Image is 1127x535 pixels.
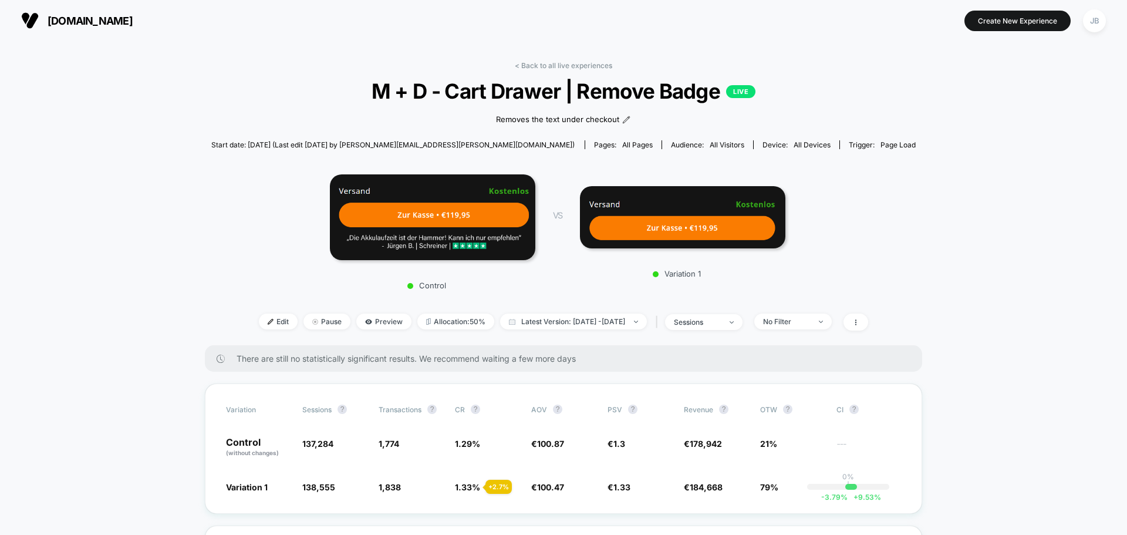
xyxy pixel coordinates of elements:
span: 184,668 [690,482,723,492]
span: 9.53 % [848,493,881,502]
span: € [608,439,625,449]
button: ? [427,405,437,414]
span: € [531,482,564,492]
button: ? [849,405,859,414]
span: all devices [794,140,831,149]
span: Variation 1 [226,482,268,492]
span: 1.3 [613,439,625,449]
button: ? [719,405,728,414]
p: Control [324,281,529,290]
p: Variation 1 [574,269,780,278]
div: + 2.7 % [485,480,512,494]
span: VS [553,210,562,220]
span: 138,555 [302,482,335,492]
img: Visually logo [21,12,39,29]
div: JB [1083,9,1106,32]
span: CR [455,405,465,414]
span: M + D - Cart Drawer | Remove Badge [247,79,880,103]
p: | [847,481,849,490]
span: 137,284 [302,439,333,449]
span: CI [836,405,901,414]
span: [DOMAIN_NAME] [48,15,133,27]
span: 100.87 [537,439,564,449]
span: Device: [753,140,839,149]
img: edit [268,319,274,325]
span: Pause [303,314,350,329]
span: 1.29 % [455,439,480,449]
span: 1.33 [613,482,630,492]
span: All Visitors [710,140,744,149]
span: 1.33 % [455,482,480,492]
span: Removes the text under checkout [496,114,619,126]
span: 1,774 [379,439,399,449]
span: Variation [226,405,291,414]
span: Sessions [302,405,332,414]
span: 178,942 [690,439,722,449]
span: + [853,493,858,502]
img: end [730,321,734,324]
span: Start date: [DATE] (Last edit [DATE] by [PERSON_NAME][EMAIL_ADDRESS][PERSON_NAME][DOMAIN_NAME]) [211,140,575,149]
span: 100.47 [537,482,564,492]
span: Transactions [379,405,421,414]
button: JB [1079,9,1109,33]
p: LIVE [726,85,755,98]
img: rebalance [426,318,431,325]
span: AOV [531,405,547,414]
span: 21% [760,439,777,449]
button: [DOMAIN_NAME] [18,11,136,30]
img: end [819,321,823,323]
button: ? [471,405,480,414]
div: No Filter [763,317,810,326]
span: 1,838 [379,482,401,492]
button: ? [783,405,792,414]
span: Edit [259,314,298,329]
img: calendar [509,319,515,325]
img: Control main [330,174,535,261]
span: --- [836,440,901,457]
div: Pages: [594,140,653,149]
div: Trigger: [849,140,916,149]
span: Latest Version: [DATE] - [DATE] [500,314,647,329]
span: -3.79 % [821,493,848,502]
span: € [684,439,722,449]
span: Page Load [880,140,916,149]
div: Audience: [671,140,744,149]
span: € [608,482,630,492]
span: all pages [622,140,653,149]
img: end [312,319,318,325]
span: OTW [760,405,825,414]
button: ? [553,405,562,414]
span: € [531,439,564,449]
p: Control [226,438,291,457]
img: end [634,321,638,323]
span: € [684,482,723,492]
div: sessions [674,318,721,327]
img: Variation 1 main [580,186,785,248]
p: 0% [842,472,854,481]
span: 79% [760,482,778,492]
span: (without changes) [226,449,279,456]
span: Allocation: 50% [417,314,494,329]
span: Preview [356,314,411,329]
button: ? [338,405,347,414]
span: There are still no statistically significant results. We recommend waiting a few more days [237,354,899,364]
button: Create New Experience [964,11,1071,31]
span: PSV [608,405,622,414]
button: ? [628,405,637,414]
span: | [653,314,665,331]
a: < Back to all live experiences [515,61,612,70]
span: Revenue [684,405,713,414]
